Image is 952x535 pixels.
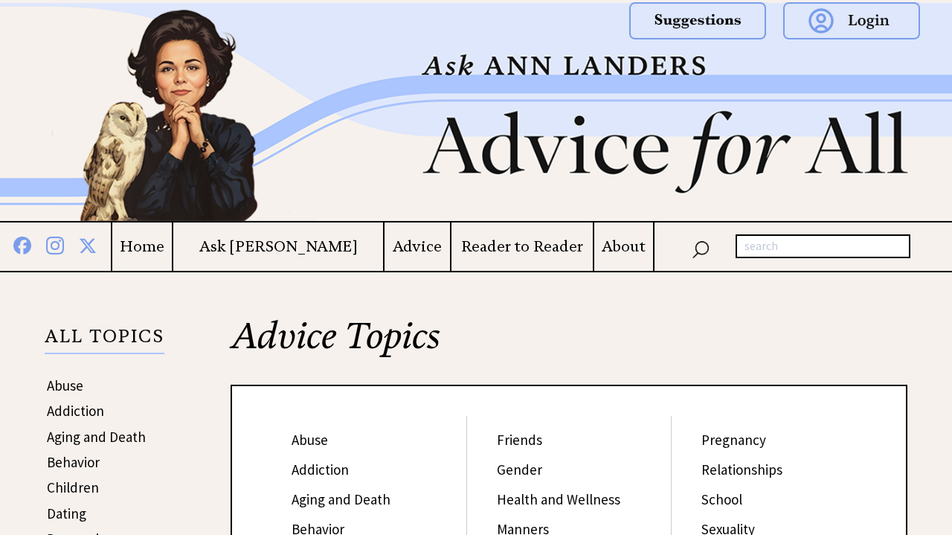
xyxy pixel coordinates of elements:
a: Gender [497,461,542,478]
a: Relationships [701,461,782,478]
a: Aging and Death [47,428,146,446]
a: Dating [47,504,86,522]
img: login.png [783,2,920,39]
a: Home [112,237,172,256]
a: Pregnancy [701,431,766,449]
a: Children [47,478,99,496]
a: Abuse [292,431,328,449]
a: Ask [PERSON_NAME] [173,237,383,256]
img: facebook%20blue.png [13,234,31,254]
img: x%20blue.png [79,234,97,254]
img: search_nav.png [692,237,710,259]
a: Addiction [292,461,349,478]
a: About [594,237,653,256]
input: search [736,234,910,258]
a: Aging and Death [292,490,390,508]
img: suggestions.png [629,2,766,39]
a: Addiction [47,402,104,420]
img: instagram%20blue.png [46,234,64,254]
a: School [701,490,742,508]
a: Health and Wellness [497,490,620,508]
a: Friends [497,431,542,449]
a: Reader to Reader [451,237,593,256]
a: Abuse [47,377,83,394]
h2: Advice Topics [231,318,907,385]
p: ALL TOPICS [45,328,164,353]
a: Advice [385,237,450,256]
a: Behavior [47,453,100,471]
